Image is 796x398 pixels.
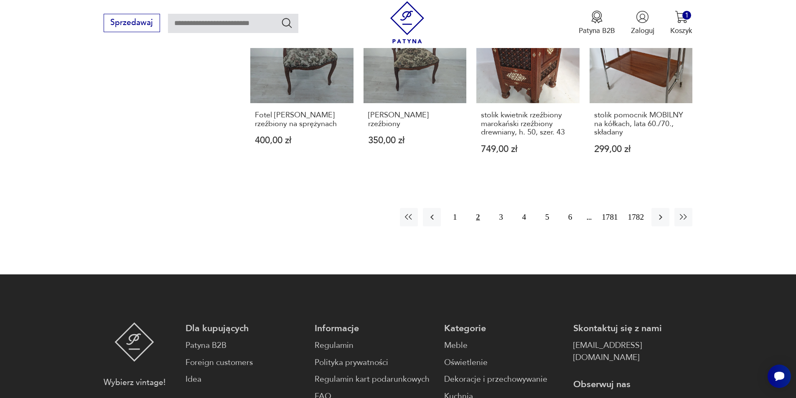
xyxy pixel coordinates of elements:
button: 1Koszyk [670,10,692,35]
button: 1 [446,208,464,226]
img: Patyna - sklep z meblami i dekoracjami vintage [114,322,154,362]
button: 3 [492,208,510,226]
p: Koszyk [670,26,692,35]
a: Polityka prywatności [315,357,434,369]
a: [EMAIL_ADDRESS][DOMAIN_NAME] [573,340,692,364]
p: 350,00 zł [368,136,462,145]
h3: stolik pomocnik MOBILNY na kółkach, lata 60./70., składany [594,111,688,137]
button: Szukaj [281,17,293,29]
img: Ikona medalu [590,10,603,23]
p: Informacje [315,322,434,335]
p: 299,00 zł [594,145,688,154]
a: Dekoracje i przechowywanie [444,373,563,385]
p: Skontaktuj się z nami [573,322,692,335]
button: 4 [515,208,533,226]
p: Patyna B2B [579,26,615,35]
p: Obserwuj nas [573,378,692,390]
img: Ikona koszyka [675,10,688,23]
a: Regulamin kart podarunkowych [315,373,434,385]
button: 5 [538,208,556,226]
button: 6 [561,208,579,226]
p: Dla kupujących [186,322,305,335]
button: Zaloguj [631,10,654,35]
a: Ikona medaluPatyna B2B [579,10,615,35]
p: Kategorie [444,322,563,335]
a: Oświetlenie [444,357,563,369]
button: Patyna B2B [579,10,615,35]
h3: stolik kwietnik rzeźbiony marokański rzeźbiony drewniany, h. 50, szer. 43 [481,111,575,137]
img: Patyna - sklep z meblami i dekoracjami vintage [386,1,428,43]
iframe: Smartsupp widget button [768,365,791,388]
img: Ikonka użytkownika [636,10,649,23]
a: Patyna B2B [186,340,305,352]
h3: [PERSON_NAME] rzeźbiony [368,111,462,128]
a: Meble [444,340,563,352]
button: 1781 [599,208,620,226]
div: 1 [682,11,691,20]
button: 1782 [626,208,646,226]
p: Wybierz vintage! [104,377,165,389]
h3: Fotel [PERSON_NAME] rzeźbiony na sprężynach [255,111,349,128]
button: 2 [469,208,487,226]
a: Idea [186,373,305,385]
p: 749,00 zł [481,145,575,154]
a: Foreign customers [186,357,305,369]
a: Regulamin [315,340,434,352]
a: Sprzedawaj [104,20,160,27]
p: 400,00 zł [255,136,349,145]
button: Sprzedawaj [104,14,160,32]
p: Zaloguj [631,26,654,35]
